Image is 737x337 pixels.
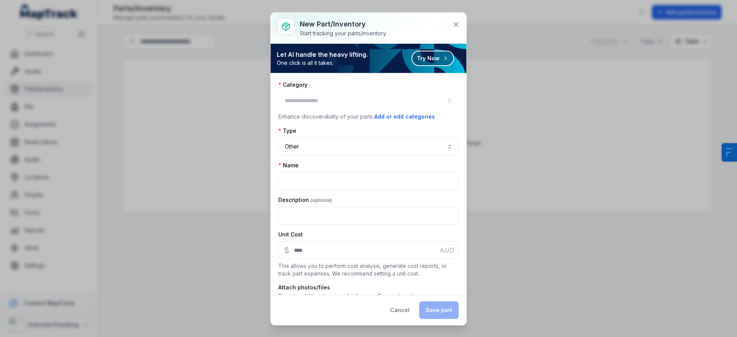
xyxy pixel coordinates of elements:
label: Unit Cost [278,231,303,238]
strong: Let AI handle the heavy lifting. [277,50,368,59]
div: Start tracking your parts/inventory. [300,30,387,37]
button: Try Now [411,51,454,66]
button: Other [278,138,459,155]
label: Description [278,196,332,204]
input: :r1b:-form-item-label [278,241,459,259]
span: Provide additional context for this part. Eg. product photos, manuals/invoices, etc. [278,293,428,309]
label: Type [278,127,296,135]
label: Category [278,81,307,89]
button: Cancel [383,301,416,319]
input: :r19:-form-item-label [278,172,459,190]
h3: New part/inventory [300,19,387,30]
p: Enhance discoverability of your parts. [278,112,459,121]
span: One click is all it takes. [277,59,368,67]
input: :r1a:-form-item-label [278,207,459,225]
label: Name [278,162,299,169]
p: This allows you to perform cost analysis, generate cost reports, or track part expenses. We recom... [278,262,459,278]
button: Add or edit categories [374,112,435,121]
strong: Attach photos/files [278,284,459,291]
